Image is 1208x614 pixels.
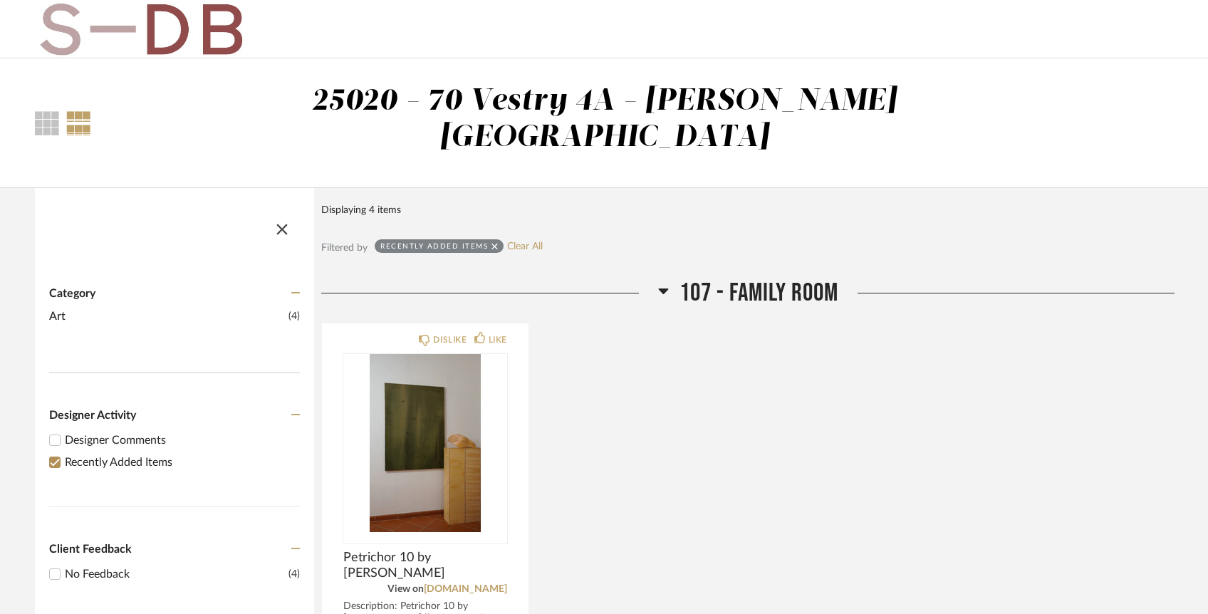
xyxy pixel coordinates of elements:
[679,278,838,308] span: 107 - Family Room
[65,566,288,583] div: No Feedback
[433,333,467,347] div: DISLIKE
[343,354,507,532] div: 0
[49,287,95,301] span: Category
[321,240,368,256] div: Filtered by
[49,308,285,325] span: Art
[380,241,488,251] div: Recently Added Items
[343,550,507,581] span: Petrichor 10 by [PERSON_NAME]
[312,86,897,152] div: 25020 - 70 Vestry 4A - [PERSON_NAME][GEOGRAPHIC_DATA]
[507,241,543,253] a: Clear All
[65,454,300,471] div: Recently Added Items
[424,584,507,594] a: [DOMAIN_NAME]
[288,308,300,324] span: (4)
[387,584,424,594] span: View on
[321,202,1167,218] div: Displaying 4 items
[343,354,507,532] img: undefined
[35,1,247,58] img: b32ebaae-4786-4be9-8124-206f41a110d9.jpg
[268,212,296,241] button: Close
[49,543,132,555] span: Client Feedback
[49,410,136,421] span: Designer Activity
[288,566,300,583] div: (4)
[65,432,300,449] div: Designer Comments
[489,333,507,347] div: LIKE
